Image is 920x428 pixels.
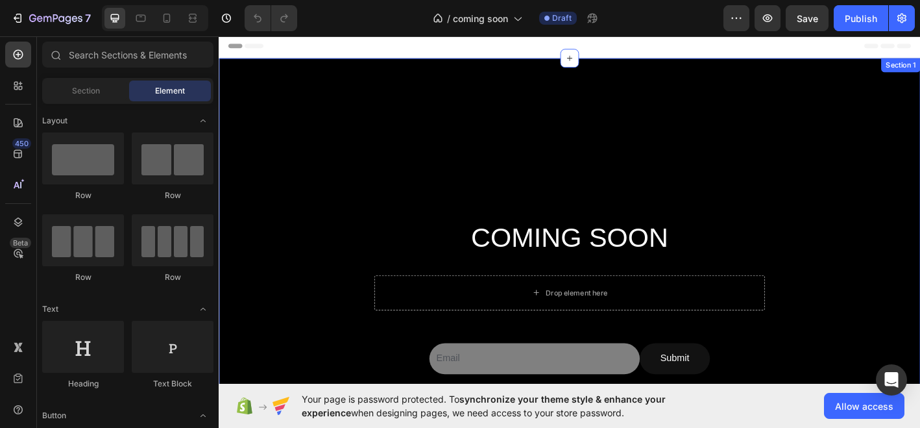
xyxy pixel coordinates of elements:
div: Beta [10,238,31,248]
span: Layout [42,115,67,127]
span: Text [42,303,58,315]
button: Submit [467,343,545,377]
button: Allow access [824,393,904,419]
span: Save [797,13,818,24]
p: 7 [85,10,91,26]
iframe: Design area [219,34,920,386]
span: Toggle open [193,299,213,320]
span: Button [42,410,66,422]
div: Drop element here [363,282,431,292]
div: Submit [490,351,522,370]
input: Search Sections & Elements [42,42,213,68]
div: Row [42,190,124,201]
span: Toggle open [193,110,213,131]
div: Text Block [132,378,213,390]
span: Toggle open [193,405,213,426]
span: Draft [552,12,572,24]
div: 450 [12,138,31,149]
button: 7 [5,5,97,31]
div: Section 1 [738,29,776,40]
span: Section [72,85,100,97]
span: Element [155,85,185,97]
button: Save [786,5,829,31]
div: Heading [42,378,124,390]
div: Publish [845,12,877,25]
div: Undo/Redo [245,5,297,31]
div: Row [42,271,124,283]
div: Open Intercom Messenger [876,364,907,396]
span: synchronize your theme style & enhance your experience [302,394,666,418]
div: Row [132,190,213,201]
div: Row [132,271,213,283]
span: Allow access [835,399,893,413]
span: Your page is password protected. To when designing pages, we need access to your store password. [302,392,716,420]
button: Publish [834,5,888,31]
span: / [447,12,450,25]
input: Email [234,343,467,377]
span: coming soon [453,12,508,25]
